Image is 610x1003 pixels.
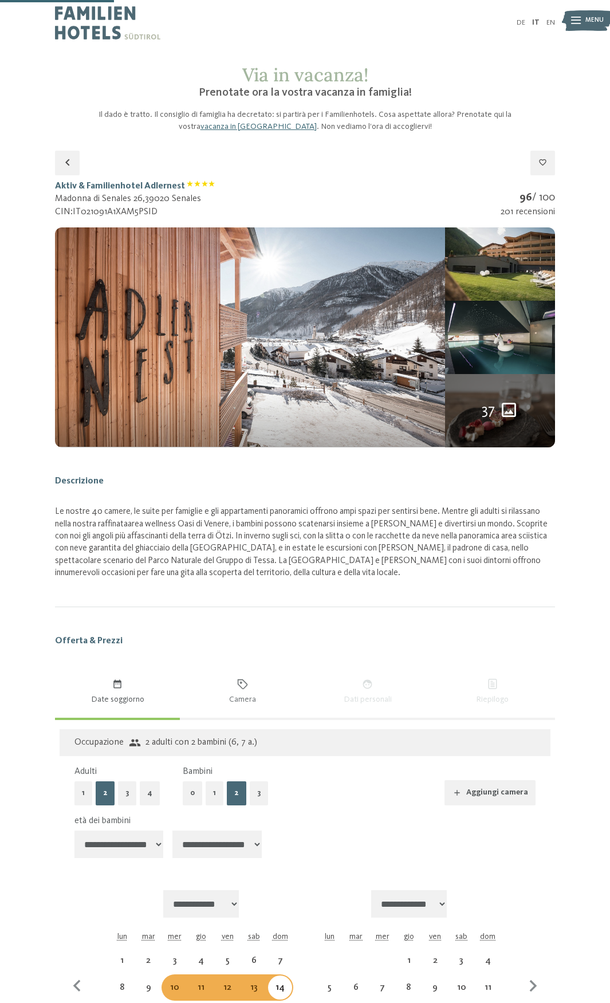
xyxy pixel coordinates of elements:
div: arrivo/check-in non effettuabile [135,974,162,1001]
button: 3 [118,781,136,805]
div: 2 [136,956,160,980]
button: Torna all’elenco [55,151,80,175]
div: Thu Dec 11 2025 [188,974,214,1001]
div: Tue Dec 09 2025 [135,974,162,1001]
button: 0 [183,781,202,805]
button: Aggiungi ai preferiti [530,151,555,175]
span: 2 adulti con 2 bambini (6, 7 a.) [129,736,257,749]
div: Fri Dec 05 2025 [214,947,241,974]
div: arrivo/check-in non effettuabile [214,974,241,1001]
abbr: giovedì [404,933,414,941]
button: Date soggiorno [55,666,180,718]
button: 1 [74,781,92,805]
div: 1 [397,956,421,980]
a: EN [546,19,555,26]
abbr: sabato [248,933,260,941]
abbr: martedì [349,933,363,941]
div: arrivo/check-in non effettuabile [109,947,135,974]
abbr: lunedì [325,933,334,941]
div: Mon Dec 08 2025 [109,974,135,1001]
abbr: venerdì [429,933,441,941]
img: Albergo [445,227,555,301]
span: Classificazione: 4 stelle [187,180,215,192]
div: 5 [215,956,239,980]
span: Prenotate ora la vostra vacanza in famiglia! [199,87,412,99]
div: 3 [163,956,187,980]
button: 2 [227,781,246,805]
div: arrivo/check-in non effettuabile [475,947,501,974]
div: 4 [476,956,500,980]
div: arrivo/check-in non effettuabile [267,947,293,974]
div: Sat Dec 06 2025 [241,947,267,974]
div: 3 [450,956,474,980]
abbr: mercoledì [168,933,182,941]
span: Adulti [74,767,97,776]
div: Fri Dec 12 2025 [214,974,241,1001]
div: arrivo/check-in non effettuabile [448,947,475,974]
div: arrivo/check-in non effettuabile [188,947,214,974]
div: Madonna di Senales 26 , 39020 Senales CIN: IT021091A1XAM5PSID [55,192,215,218]
div: Sun Dec 07 2025 [267,947,293,974]
div: arrivo/check-in non effettuabile [422,947,448,974]
button: 2 [96,781,115,805]
div: Thu Jan 01 2026 [396,947,422,974]
button: 1 [206,781,223,805]
abbr: mercoledì [376,933,389,941]
div: arrivo/check-in non effettuabile [343,974,369,1001]
button: 3 [250,781,268,805]
div: arrivo/check-in non effettuabile [188,974,214,1001]
h2: Descrizione [55,475,555,487]
a: IT [532,19,540,26]
img: mss_renderimg.php [445,301,555,374]
div: arrivo/check-in non effettuabile [369,974,396,1001]
a: vacanza in [GEOGRAPHIC_DATA] [200,123,317,131]
div: 201 recensioni [501,206,555,218]
div: Tue Jan 06 2026 [343,974,369,1001]
div: Fri Jan 09 2026 [422,974,448,1001]
abbr: domenica [480,933,495,941]
div: Thu Jan 08 2026 [396,974,422,1001]
div: / 100 [501,190,555,206]
div: arrivo/check-in non effettuabile [475,974,501,1001]
div: Sun Jan 04 2026 [475,947,501,974]
div: Mon Dec 01 2025 [109,947,135,974]
span: Bambini [183,767,212,776]
div: 1 [110,956,134,980]
div: età dei bambini [74,815,527,827]
a: DE [517,19,525,26]
div: arrivo/check-in non effettuabile [396,947,422,974]
button: 4 [140,781,160,805]
div: arrivo/check-in non effettuabile [267,974,293,1001]
div: arrivo/check-in non effettuabile [109,974,135,1001]
div: Wed Dec 03 2025 [162,947,188,974]
div: arrivo/check-in non effettuabile [241,947,267,974]
abbr: sabato [455,933,467,941]
div: 37 ulteriori immagini [445,374,555,447]
div: Sat Jan 03 2026 [448,947,475,974]
span: Via in vacanza! [242,63,368,86]
abbr: giovedì [196,933,206,941]
div: Fri Jan 02 2026 [422,947,448,974]
svg: 37 ulteriori immagini [499,400,518,419]
div: arrivo/check-in non effettuabile [162,974,188,1001]
div: arrivo/check-in non effettuabile [396,974,422,1001]
h3: Occupazione [74,736,124,749]
abbr: lunedì [117,933,127,941]
button: Aggiungi camera [444,780,536,805]
div: arrivo/check-in non effettuabile [448,974,475,1001]
h1: Aktiv & Familienhotel Adlernest [55,180,215,192]
span: Menu [585,16,604,25]
button: Riepilogo [430,666,555,718]
div: 7 [268,956,292,980]
div: Mon Jan 05 2026 [317,974,343,1001]
div: arrivo/check-in non effettuabile [241,974,267,1001]
span: Camera [188,694,297,705]
div: 4 [189,956,213,980]
img: Adlernest [55,227,445,447]
div: Tue Dec 02 2025 [135,947,162,974]
abbr: domenica [273,933,288,941]
div: Wed Jan 07 2026 [369,974,396,1001]
span: 37 [482,400,495,421]
div: Sat Dec 13 2025 [241,974,267,1001]
div: 2 [423,956,447,980]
